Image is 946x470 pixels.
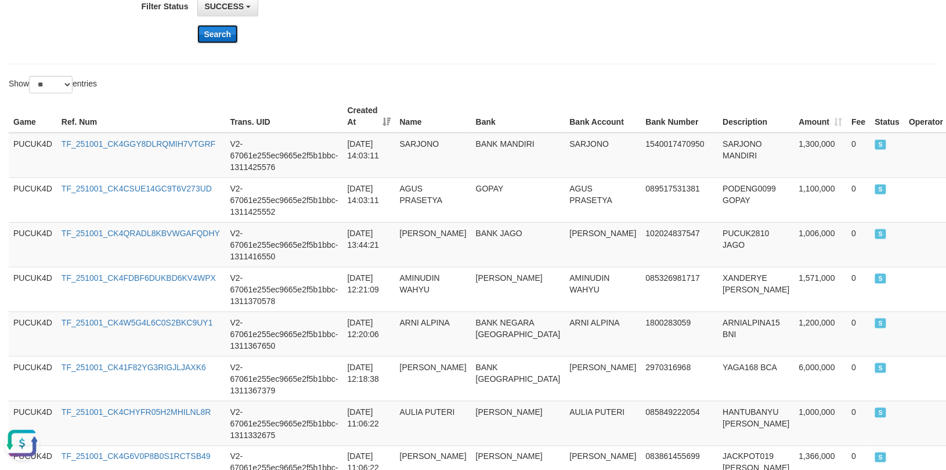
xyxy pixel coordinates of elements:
td: V2-67061e255ec9665e2f5b1bbc-1311425552 [226,178,343,222]
td: 0 [847,401,871,446]
a: TF_251001_CK4QRADL8KBVWGAFQDHY [62,229,220,238]
label: Show entries [9,76,97,93]
td: 0 [847,356,871,401]
th: Amount: activate to sort column ascending [795,100,847,133]
select: Showentries [29,76,73,93]
td: YAGA168 BCA [718,356,795,401]
td: AGUS PRASETYA [395,178,471,222]
td: [PERSON_NAME] [565,222,641,267]
td: [DATE] 14:03:11 [343,178,395,222]
td: [PERSON_NAME] [395,356,471,401]
td: 1800283059 [641,312,718,356]
td: 1,006,000 [795,222,847,267]
td: PUCUK4D [9,222,57,267]
span: SUCCESS [875,229,887,239]
th: Name [395,100,471,133]
td: PUCUK4D [9,133,57,178]
a: TF_251001_CK4W5G4L6C0S2BKC9UY1 [62,318,213,327]
th: Fee [847,100,871,133]
td: AULIA PUTERI [395,401,471,446]
span: SUCCESS [875,140,887,150]
td: 0 [847,178,871,222]
td: 085849222054 [641,401,718,446]
td: 1,000,000 [795,401,847,446]
td: BANK JAGO [471,222,565,267]
td: 6,000,000 [795,356,847,401]
td: 089517531381 [641,178,718,222]
td: AMINUDIN WAHYU [395,267,471,312]
td: V2-67061e255ec9665e2f5b1bbc-1311332675 [226,401,343,446]
a: TF_251001_CK4GGY8DLRQMIH7VTGRF [62,139,215,149]
th: Bank Number [641,100,718,133]
th: Status [871,100,905,133]
span: SUCCESS [875,274,887,284]
span: SUCCESS [875,453,887,462]
th: Ref. Num [57,100,226,133]
td: PUCUK2810 JAGO [718,222,795,267]
td: 0 [847,267,871,312]
td: GOPAY [471,178,565,222]
td: [DATE] 12:20:06 [343,312,395,356]
span: SUCCESS [875,185,887,194]
td: SARJONO [395,133,471,178]
button: Search [197,25,239,44]
td: [DATE] 12:18:38 [343,356,395,401]
td: [PERSON_NAME] [395,222,471,267]
td: SARJONO [565,133,641,178]
span: SUCCESS [205,2,244,11]
td: V2-67061e255ec9665e2f5b1bbc-1311370578 [226,267,343,312]
td: [DATE] 12:21:09 [343,267,395,312]
td: ARNI ALPINA [565,312,641,356]
a: TF_251001_CK4CSUE14GC9T6V273UD [62,184,212,193]
span: SUCCESS [875,408,887,418]
td: BANK NEGARA [GEOGRAPHIC_DATA] [471,312,565,356]
span: SUCCESS [875,363,887,373]
td: 1,200,000 [795,312,847,356]
td: 0 [847,222,871,267]
td: V2-67061e255ec9665e2f5b1bbc-1311367379 [226,356,343,401]
span: SUCCESS [875,319,887,328]
td: [PERSON_NAME] [471,401,565,446]
td: V2-67061e255ec9665e2f5b1bbc-1311416550 [226,222,343,267]
td: 1540017470950 [641,133,718,178]
a: TF_251001_CK41F82YG3RIGJLJAXK6 [62,363,206,372]
td: BANK [GEOGRAPHIC_DATA] [471,356,565,401]
th: Created At: activate to sort column ascending [343,100,395,133]
td: 1,300,000 [795,133,847,178]
td: [DATE] 11:06:22 [343,401,395,446]
td: [PERSON_NAME] [471,267,565,312]
td: PUCUK4D [9,267,57,312]
td: HANTUBANYU [PERSON_NAME] [718,401,795,446]
th: Trans. UID [226,100,343,133]
td: 085326981717 [641,267,718,312]
td: ARNI ALPINA [395,312,471,356]
a: TF_251001_CK4CHYFR05H2MHILNL8R [62,407,211,417]
td: 102024837547 [641,222,718,267]
td: PUCUK4D [9,178,57,222]
td: PODENG0099 GOPAY [718,178,795,222]
th: Description [718,100,795,133]
td: BANK MANDIRI [471,133,565,178]
a: TF_251001_CK4FDBF6DUKBD6KV4WPX [62,273,216,283]
td: AMINUDIN WAHYU [565,267,641,312]
td: PUCUK4D [9,356,57,401]
td: 2970316968 [641,356,718,401]
td: ARNIALPINA15 BNI [718,312,795,356]
td: AULIA PUTERI [565,401,641,446]
th: Game [9,100,57,133]
td: PUCUK4D [9,401,57,446]
td: V2-67061e255ec9665e2f5b1bbc-1311367650 [226,312,343,356]
td: [DATE] 13:44:21 [343,222,395,267]
a: TF_251001_CK4G6V0P8B0S1RCTSB49 [62,452,211,461]
th: Bank Account [565,100,641,133]
td: [PERSON_NAME] [565,356,641,401]
td: 1,571,000 [795,267,847,312]
td: 0 [847,312,871,356]
td: XANDERYE [PERSON_NAME] [718,267,795,312]
td: PUCUK4D [9,312,57,356]
td: AGUS PRASETYA [565,178,641,222]
td: V2-67061e255ec9665e2f5b1bbc-1311425576 [226,133,343,178]
button: Open LiveChat chat widget [5,5,39,39]
td: [DATE] 14:03:11 [343,133,395,178]
td: SARJONO MANDIRI [718,133,795,178]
